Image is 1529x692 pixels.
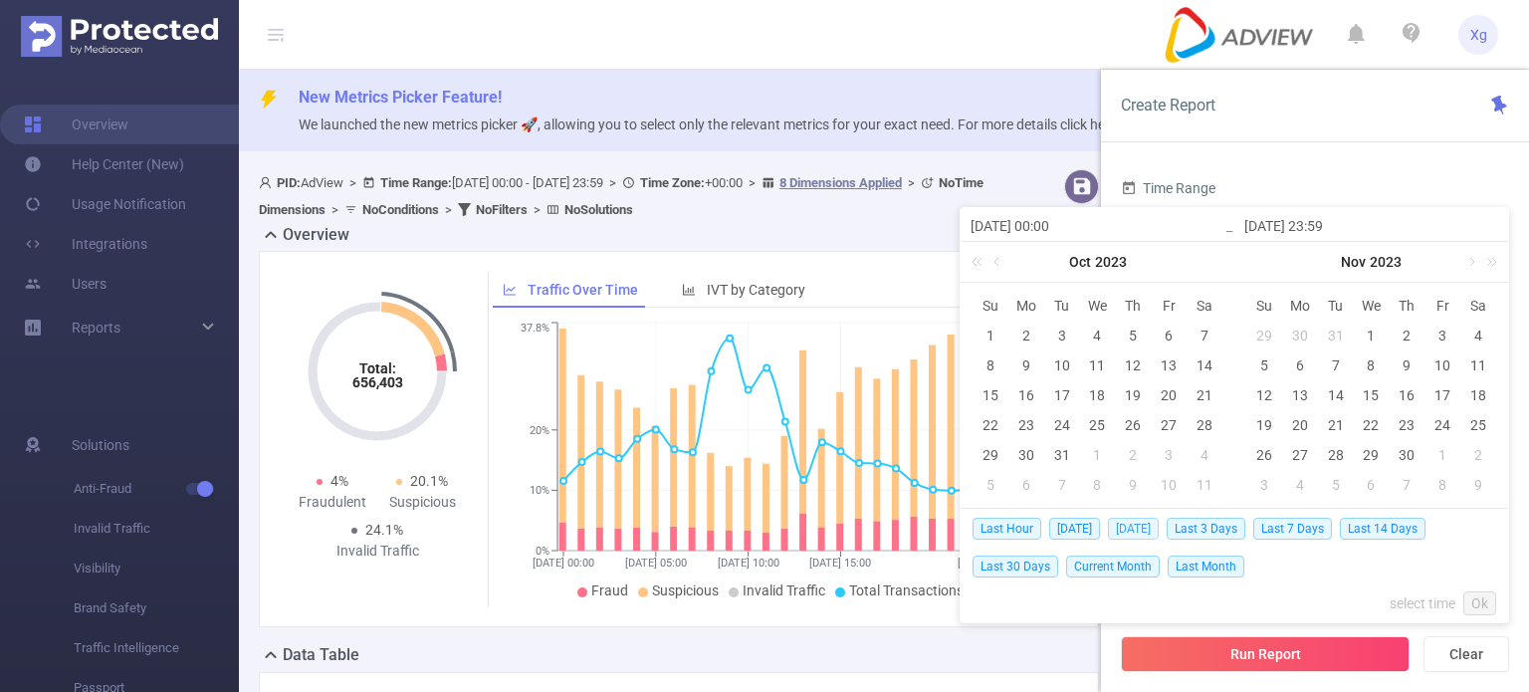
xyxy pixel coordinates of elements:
div: 4 [1466,324,1490,347]
div: 7 [1193,324,1216,347]
div: 3 [1050,324,1074,347]
div: 12 [1121,353,1145,377]
span: Last 30 Days [973,556,1058,577]
span: Invalid Traffic [74,509,239,549]
td: November 14, 2023 [1318,380,1354,410]
th: Wed [1354,291,1390,321]
a: Last year (Control + left) [968,242,993,282]
div: 5 [1252,353,1276,377]
b: No Conditions [362,202,439,217]
div: 22 [979,413,1002,437]
td: November 11, 2023 [1187,470,1222,500]
span: We [1354,297,1390,315]
div: 1 [979,324,1002,347]
a: Integrations [24,224,147,264]
span: Su [973,297,1008,315]
div: 12 [1252,383,1276,407]
span: AdView [DATE] 00:00 - [DATE] 23:59 +00:00 [259,175,983,217]
div: 13 [1157,353,1181,377]
b: Time Zone: [640,175,705,190]
tspan: 37.8% [521,323,549,336]
div: 6 [1014,473,1038,497]
td: October 29, 2023 [973,440,1008,470]
div: 6 [1288,353,1312,377]
a: Reports [72,308,120,347]
td: November 8, 2023 [1080,470,1116,500]
div: 10 [1050,353,1074,377]
div: 4 [1085,324,1109,347]
button: Run Report [1121,636,1410,672]
span: Tu [1044,297,1080,315]
a: Next month (PageDown) [1461,242,1479,282]
td: October 24, 2023 [1044,410,1080,440]
div: 6 [1359,473,1383,497]
a: Overview [24,105,128,144]
b: No Filters [476,202,528,217]
div: 2 [1466,443,1490,467]
tspan: 10% [530,485,549,498]
div: 21 [1193,383,1216,407]
td: November 28, 2023 [1318,440,1354,470]
td: November 1, 2023 [1354,321,1390,350]
td: October 9, 2023 [1008,350,1044,380]
span: Sa [1460,297,1496,315]
div: 1 [1085,443,1109,467]
td: October 20, 2023 [1151,380,1187,410]
i: icon: thunderbolt [259,90,279,110]
span: Su [1246,297,1282,315]
div: 14 [1193,353,1216,377]
span: 20.1% [410,473,448,489]
div: 10 [1157,473,1181,497]
span: Time Range [1121,180,1215,196]
tspan: Total: [359,360,396,376]
input: End date [1244,214,1498,238]
td: November 23, 2023 [1389,410,1424,440]
span: Traffic Over Time [528,282,638,298]
td: November 16, 2023 [1389,380,1424,410]
td: October 19, 2023 [1115,380,1151,410]
td: October 4, 2023 [1080,321,1116,350]
div: 5 [979,473,1002,497]
div: 2 [1121,443,1145,467]
td: October 8, 2023 [973,350,1008,380]
div: 15 [979,383,1002,407]
td: October 14, 2023 [1187,350,1222,380]
div: 25 [1466,413,1490,437]
div: 17 [1050,383,1074,407]
div: 16 [1014,383,1038,407]
div: 14 [1324,383,1348,407]
div: 20 [1157,383,1181,407]
th: Sat [1187,291,1222,321]
div: 30 [1014,443,1038,467]
td: October 12, 2023 [1115,350,1151,380]
a: Next year (Control + right) [1475,242,1501,282]
h2: Overview [283,223,349,247]
span: Tu [1318,297,1354,315]
td: October 29, 2023 [1246,321,1282,350]
tspan: 20% [530,424,549,437]
td: November 8, 2023 [1354,350,1390,380]
td: October 1, 2023 [973,321,1008,350]
td: November 25, 2023 [1460,410,1496,440]
td: December 2, 2023 [1460,440,1496,470]
div: 24 [1050,413,1074,437]
td: November 9, 2023 [1389,350,1424,380]
div: 16 [1395,383,1419,407]
td: November 2, 2023 [1115,440,1151,470]
span: Anti-Fraud [74,469,239,509]
th: Sun [973,291,1008,321]
a: Users [24,264,107,304]
div: 3 [1252,473,1276,497]
th: Fri [1151,291,1187,321]
td: November 10, 2023 [1424,350,1460,380]
div: 23 [1014,413,1038,437]
div: 18 [1085,383,1109,407]
td: October 31, 2023 [1044,440,1080,470]
img: Protected Media [21,16,218,57]
div: 1 [1430,443,1454,467]
td: November 20, 2023 [1282,410,1318,440]
div: 11 [1466,353,1490,377]
div: 8 [979,353,1002,377]
td: October 18, 2023 [1080,380,1116,410]
div: 8 [1359,353,1383,377]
